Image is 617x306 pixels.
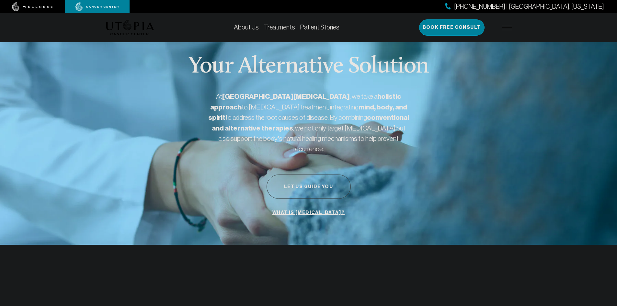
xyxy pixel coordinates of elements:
a: Treatments [264,24,295,31]
span: [PHONE_NUMBER] | [GEOGRAPHIC_DATA], [US_STATE] [454,2,604,11]
a: [PHONE_NUMBER] | [GEOGRAPHIC_DATA], [US_STATE] [445,2,604,11]
button: Book Free Consult [419,19,485,36]
img: wellness [12,2,53,11]
strong: holistic approach [210,92,401,111]
img: logo [105,20,154,35]
a: About Us [234,24,259,31]
a: What is [MEDICAL_DATA]? [271,207,346,219]
p: At , we take a to [MEDICAL_DATA] treatment, integrating to address the root causes of disease. By... [208,91,409,154]
img: icon-hamburger [502,25,512,30]
p: Your Alternative Solution [188,55,429,78]
strong: conventional and alternative therapies [212,113,409,132]
a: Patient Stories [300,24,339,31]
strong: [GEOGRAPHIC_DATA][MEDICAL_DATA] [222,92,350,101]
img: cancer center [75,2,119,11]
button: Let Us Guide You [267,175,351,199]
